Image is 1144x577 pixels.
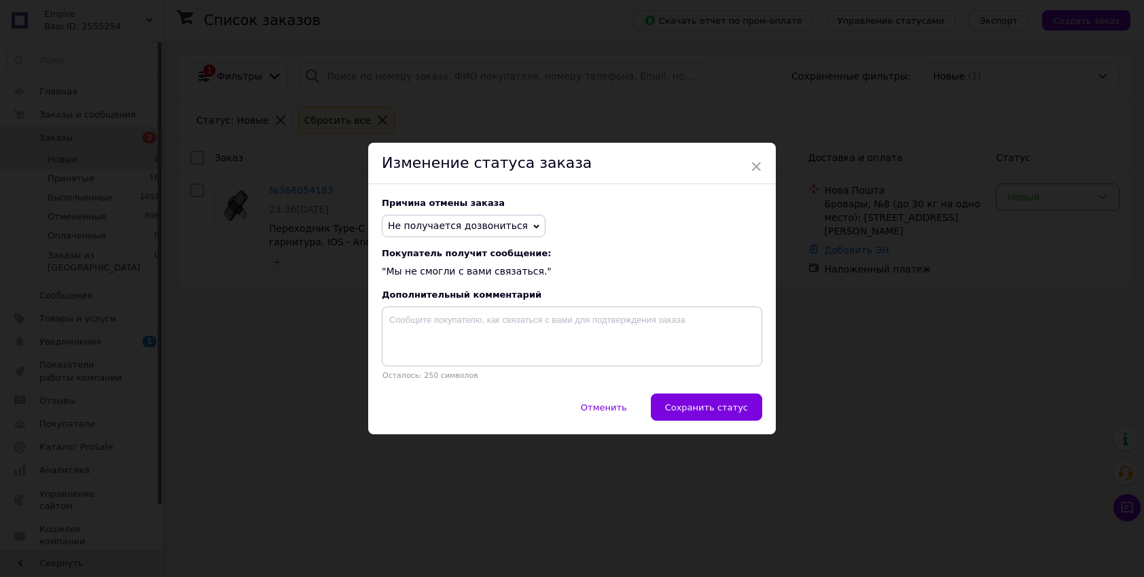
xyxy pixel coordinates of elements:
[388,220,528,231] span: Не получается дозвониться
[665,402,748,413] span: Сохранить статус
[651,394,762,421] button: Сохранить статус
[382,248,762,258] span: Покупатель получит сообщение:
[382,290,762,300] div: Дополнительный комментарий
[382,198,762,208] div: Причина отмены заказа
[382,371,762,380] p: Осталось: 250 символов
[581,402,627,413] span: Отменить
[750,155,762,178] span: ×
[368,143,776,184] div: Изменение статуса заказа
[567,394,641,421] button: Отменить
[382,248,762,279] div: "Мы не смогли с вами связаться."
